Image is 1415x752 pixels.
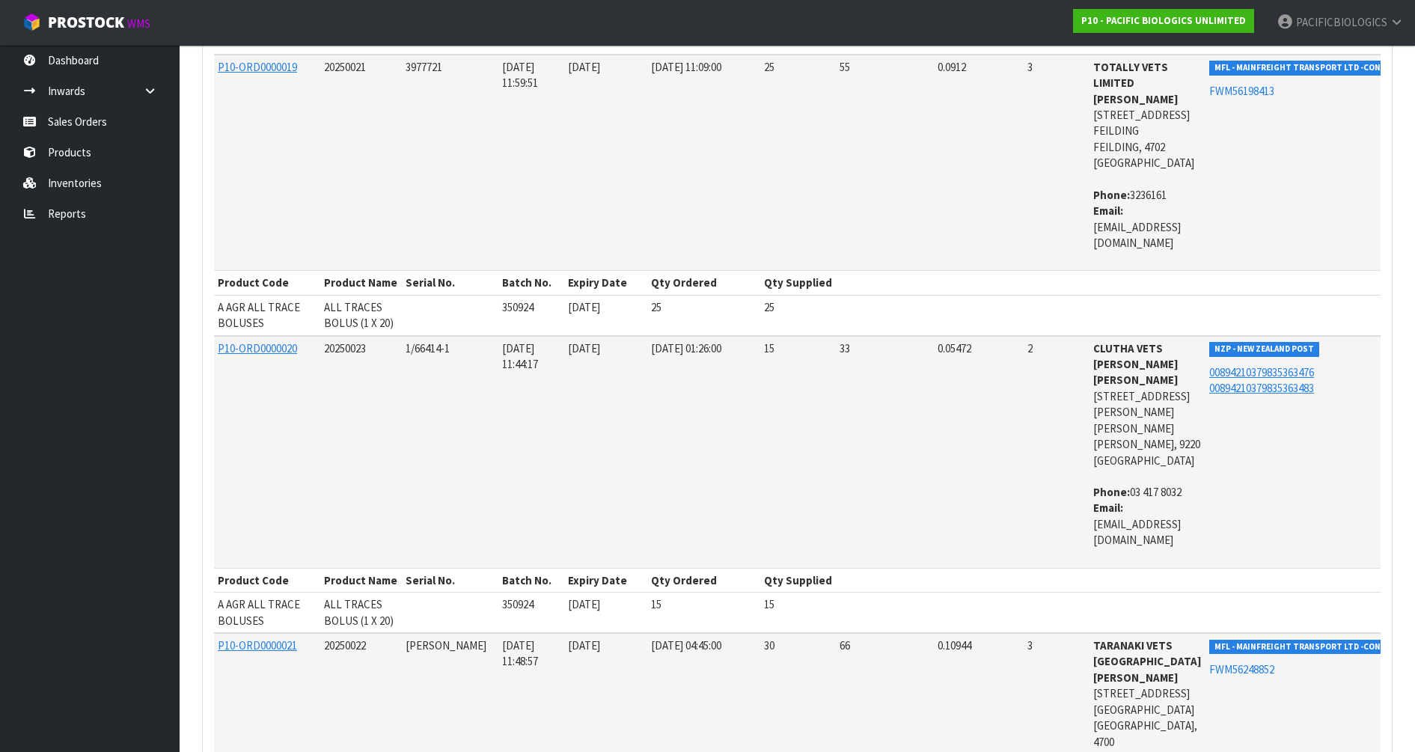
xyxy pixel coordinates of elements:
span: [DATE] 11:59:51 [502,60,538,90]
th: Expiry Date [564,271,647,295]
span: 25 [764,60,774,74]
span: 0.10944 [938,638,971,652]
strong: email [1093,501,1123,515]
span: MFL - MAINFREIGHT TRANSPORT LTD -CONWLA [1209,640,1402,655]
span: 15 [764,597,774,611]
address: 3236161 [EMAIL_ADDRESS][DOMAIN_NAME] [1093,187,1202,251]
a: 00894210379835363476 [1209,365,1314,379]
span: PACIFICBIOLOGICS [1296,15,1387,29]
img: cube-alt.png [22,13,41,31]
span: 33 [840,341,850,355]
span: NZP - NEW ZEALAND POST [1209,342,1319,357]
span: [DATE] 01:26:00 [651,341,721,355]
span: 3 [1027,638,1033,652]
th: Product Name [320,271,402,295]
span: [DATE] [568,300,600,314]
th: Qty Supplied [760,568,836,592]
span: 20250021 [324,60,366,74]
strong: [PERSON_NAME] [1093,92,1179,106]
span: ALL TRACES BOLUS (1 X 20) [324,300,394,330]
span: [DATE] [568,638,600,652]
strong: phone [1093,188,1130,202]
th: Qty Supplied [760,271,836,295]
span: 3 [1027,60,1033,74]
a: FWM56198413 [1209,84,1274,98]
span: 2 [1027,341,1033,355]
address: [STREET_ADDRESS] FEILDING FEILDING, 4702 [GEOGRAPHIC_DATA] [1093,59,1202,171]
th: Qty Ordered [647,271,760,295]
span: 15 [764,341,774,355]
span: ALL TRACES BOLUS (1 X 20) [324,597,394,627]
span: 20250023 [324,341,366,355]
a: P10-ORD0000021 [218,638,297,652]
span: ProStock [48,13,124,32]
span: 66 [840,638,850,652]
th: Product Code [214,568,320,592]
span: 25 [764,300,774,314]
th: Batch No. [498,568,564,592]
strong: [PERSON_NAME] [1093,373,1179,387]
strong: phone [1093,485,1130,499]
span: 0.0912 [938,60,966,74]
strong: CLUTHA VETS [PERSON_NAME] [1093,341,1179,371]
span: [DATE] 11:44:17 [502,341,538,371]
span: 25 [651,300,661,314]
span: 1/66414-1 [406,341,450,355]
strong: email [1093,204,1123,218]
th: Qty Ordered [647,568,760,592]
span: [DATE] [568,60,600,74]
span: [PERSON_NAME] [406,638,486,652]
span: 15 [651,597,661,611]
th: Product Name [320,568,402,592]
span: 30 [764,638,774,652]
th: Serial No. [402,271,498,295]
th: Batch No. [498,271,564,295]
span: 0.05472 [938,341,971,355]
span: 55 [840,60,850,74]
span: 20250022 [324,638,366,652]
a: P10-ORD0000020 [218,341,297,355]
span: A AGR ALL TRACE BOLUSES [218,597,300,627]
a: P10-ORD0000019 [218,60,297,74]
strong: TARANAKI VETS [GEOGRAPHIC_DATA] [1093,638,1202,668]
th: Product Code [214,271,320,295]
a: 00894210379835363483 [1209,381,1314,395]
span: MFL - MAINFREIGHT TRANSPORT LTD -CONWLA [1209,61,1402,76]
span: 350924 [502,597,534,611]
span: [DATE] [568,341,600,355]
a: FWM56248852 [1209,662,1274,676]
span: [DATE] [568,597,600,611]
address: 03 417 8032 [EMAIL_ADDRESS][DOMAIN_NAME] [1093,484,1202,548]
span: [DATE] 04:45:00 [651,638,721,652]
span: [DATE] 11:09:00 [651,60,721,74]
th: Expiry Date [564,568,647,592]
strong: P10 - PACIFIC BIOLOGICS UNLIMITED [1081,14,1246,27]
span: A AGR ALL TRACE BOLUSES [218,300,300,330]
strong: [PERSON_NAME] [1093,670,1179,685]
span: [DATE] 11:48:57 [502,638,538,668]
strong: TOTALLY VETS LIMITED [1093,60,1168,90]
small: WMS [127,16,150,31]
span: 350924 [502,300,534,314]
th: Serial No. [402,568,498,592]
span: 3977721 [406,60,442,74]
address: [STREET_ADDRESS] [PERSON_NAME] [PERSON_NAME] [PERSON_NAME], 9220 [GEOGRAPHIC_DATA] [1093,340,1202,468]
